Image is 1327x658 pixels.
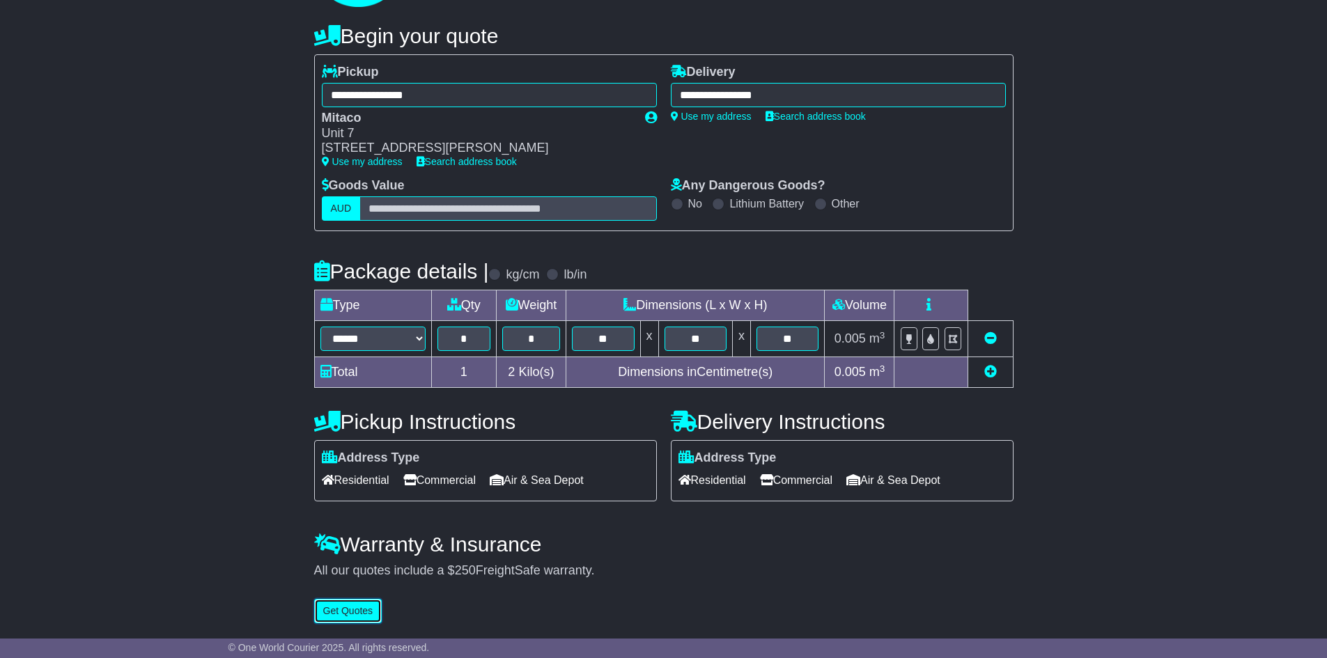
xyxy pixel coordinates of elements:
span: Residential [322,469,389,491]
span: 0.005 [835,365,866,379]
span: Air & Sea Depot [846,469,940,491]
div: Mitaco [322,111,631,126]
label: Delivery [671,65,736,80]
div: All our quotes include a $ FreightSafe warranty. [314,563,1014,579]
a: Remove this item [984,331,997,345]
td: Dimensions in Centimetre(s) [566,357,825,388]
a: Search address book [417,156,517,167]
sup: 3 [880,330,885,340]
td: x [733,321,751,357]
label: No [688,197,702,210]
span: © One World Courier 2025. All rights reserved. [228,642,430,653]
sup: 3 [880,363,885,374]
td: Type [314,290,431,321]
td: Dimensions (L x W x H) [566,290,825,321]
span: Commercial [403,469,476,491]
label: Any Dangerous Goods? [671,178,825,194]
a: Use my address [322,156,403,167]
a: Use my address [671,111,752,122]
span: Residential [678,469,746,491]
h4: Pickup Instructions [314,410,657,433]
h4: Package details | [314,260,489,283]
label: Lithium Battery [729,197,804,210]
label: AUD [322,196,361,221]
td: Weight [496,290,566,321]
span: Commercial [760,469,832,491]
td: 1 [431,357,496,388]
span: 2 [508,365,515,379]
a: Add new item [984,365,997,379]
a: Search address book [766,111,866,122]
td: Kilo(s) [496,357,566,388]
td: Total [314,357,431,388]
h4: Warranty & Insurance [314,533,1014,556]
div: [STREET_ADDRESS][PERSON_NAME] [322,141,631,156]
td: Qty [431,290,496,321]
span: m [869,331,885,345]
button: Get Quotes [314,599,382,623]
label: lb/in [564,267,587,283]
span: m [869,365,885,379]
label: Goods Value [322,178,405,194]
label: Pickup [322,65,379,80]
h4: Delivery Instructions [671,410,1014,433]
div: Unit 7 [322,126,631,141]
label: kg/cm [506,267,539,283]
h4: Begin your quote [314,24,1014,47]
label: Other [832,197,860,210]
span: 0.005 [835,331,866,345]
label: Address Type [678,451,777,466]
span: 250 [455,563,476,577]
td: Volume [825,290,894,321]
span: Air & Sea Depot [490,469,584,491]
label: Address Type [322,451,420,466]
td: x [640,321,658,357]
